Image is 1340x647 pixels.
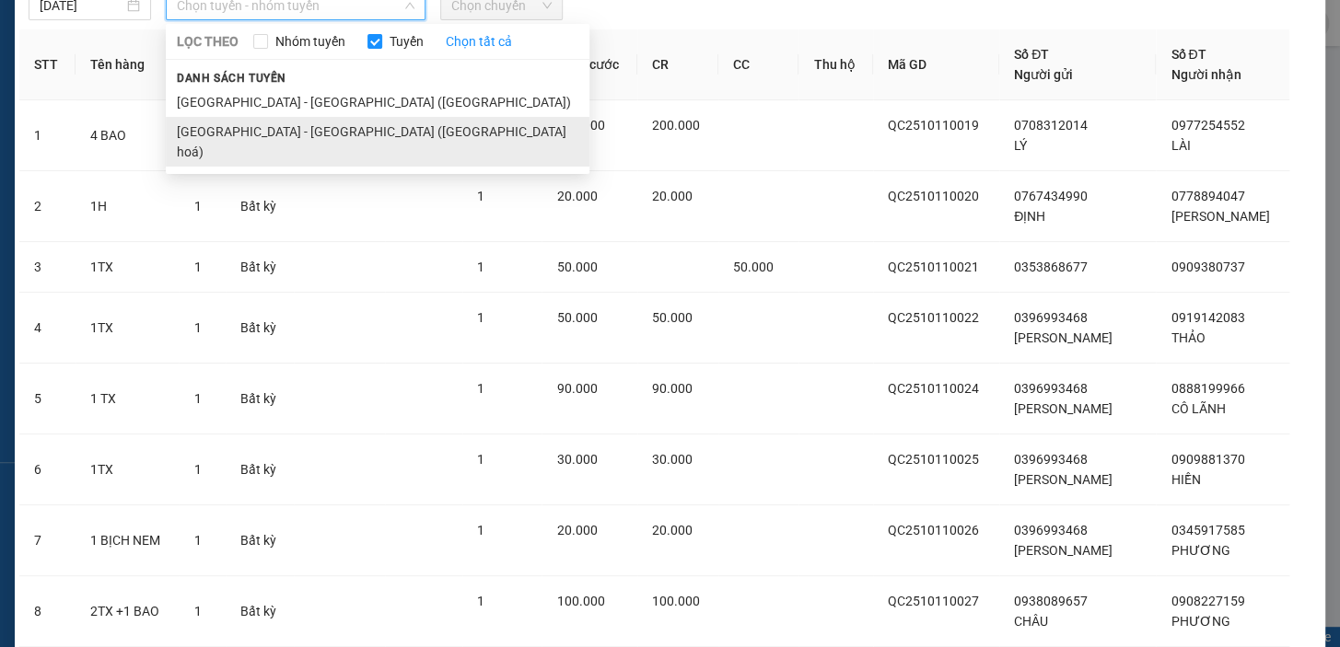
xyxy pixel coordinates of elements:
td: 2TX +1 BAO [76,576,180,647]
span: 50.000 [556,310,597,325]
span: 0345917585 [1171,523,1244,537]
a: Chọn tất cả [446,31,512,52]
span: 20.000 [556,523,597,537]
span: [PERSON_NAME] [1014,330,1113,345]
b: Gửi khách hàng [113,27,182,113]
td: 1TX [76,434,180,505]
span: 0909881370 [1171,452,1244,467]
span: QC2510110019 [888,118,979,133]
span: 1 [193,604,201,618]
span: 0938089657 [1014,594,1088,608]
li: [GEOGRAPHIC_DATA] - [GEOGRAPHIC_DATA] ([GEOGRAPHIC_DATA] hoá) [166,117,589,167]
b: [DOMAIN_NAME] [155,70,253,85]
span: Tuyến [382,31,431,52]
td: Bất kỳ [226,576,294,647]
span: [PERSON_NAME] [1014,543,1113,558]
span: QC2510110027 [888,594,979,608]
td: 3 [19,242,76,293]
span: THẢO [1171,330,1205,345]
span: 1 [477,310,484,325]
span: 100.000 [556,594,604,608]
th: CR [637,29,718,100]
span: 0919142083 [1171,310,1244,325]
span: Số ĐT [1171,47,1206,62]
img: logo.jpg [200,23,244,67]
span: 1 [477,260,484,274]
span: 30.000 [556,452,597,467]
th: Mã GD [873,29,999,100]
span: 50.000 [556,260,597,274]
span: 1 [193,320,201,335]
span: 30.000 [652,452,693,467]
span: 0396993468 [1014,452,1088,467]
span: 1 [477,452,484,467]
span: [PERSON_NAME] [1171,209,1269,224]
span: 50.000 [733,260,774,274]
span: Người nhận [1171,67,1241,82]
span: 90.000 [652,381,693,396]
td: Bất kỳ [226,293,294,364]
span: 1 [193,391,201,406]
span: LỌC THEO [177,31,239,52]
span: 50.000 [652,310,693,325]
td: Bất kỳ [226,171,294,242]
span: LÀI [1171,138,1190,153]
span: 0396993468 [1014,381,1088,396]
li: [GEOGRAPHIC_DATA] - [GEOGRAPHIC_DATA] ([GEOGRAPHIC_DATA]) [166,87,589,117]
span: 0353868677 [1014,260,1088,274]
td: Bất kỳ [226,242,294,293]
th: CC [718,29,799,100]
span: PHƯƠNG [1171,543,1229,558]
span: 0977254552 [1171,118,1244,133]
span: QC2510110022 [888,310,979,325]
td: 8 [19,576,76,647]
span: [PERSON_NAME] [1014,401,1113,416]
td: Bất kỳ [226,505,294,576]
span: 0708312014 [1014,118,1088,133]
span: 1 [193,199,201,214]
span: Nhóm tuyến [268,31,353,52]
span: 100.000 [652,594,700,608]
span: Người gửi [1014,67,1073,82]
span: CHÂU [1014,614,1048,629]
span: 20.000 [652,189,693,203]
th: Tổng cước [542,29,636,100]
span: 1 [477,594,484,608]
span: 20.000 [652,523,693,537]
span: 20.000 [556,189,597,203]
span: [PERSON_NAME] [1014,472,1113,487]
td: 1 BỊCH NEM [76,505,180,576]
td: 7 [19,505,76,576]
span: 0909380737 [1171,260,1244,274]
th: Thu hộ [798,29,872,100]
span: 90.000 [556,381,597,396]
span: 1 [477,381,484,396]
span: 0396993468 [1014,310,1088,325]
span: 1 [193,533,201,548]
td: 1TX [76,242,180,293]
span: QC2510110024 [888,381,979,396]
span: 0908227159 [1171,594,1244,608]
span: PHƯƠNG [1171,614,1229,629]
td: 1TX [76,293,180,364]
td: 6 [19,434,76,505]
td: 2 [19,171,76,242]
span: HIỀN [1171,472,1200,487]
span: 1 [477,523,484,537]
th: Tên hàng [76,29,180,100]
span: 0888199966 [1171,381,1244,396]
span: 0767434990 [1014,189,1088,203]
span: 1 [477,189,484,203]
li: (c) 2017 [155,87,253,110]
span: 1 [193,260,201,274]
span: QC2510110026 [888,523,979,537]
span: QC2510110020 [888,189,979,203]
span: ĐỊNH [1014,209,1045,224]
td: 1 [19,100,76,171]
span: Số ĐT [1014,47,1049,62]
th: STT [19,29,76,100]
span: 200.000 [652,118,700,133]
td: 4 BAO [76,100,180,171]
td: Bất kỳ [226,434,294,505]
span: QC2510110021 [888,260,979,274]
